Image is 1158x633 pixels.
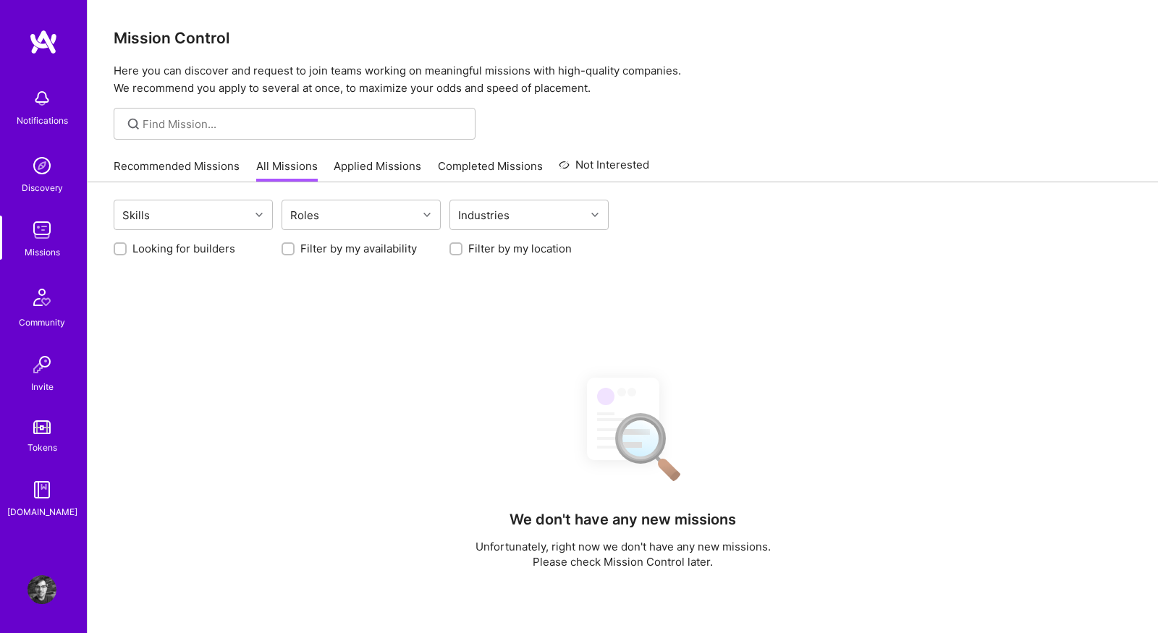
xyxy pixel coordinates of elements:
[114,29,1132,47] h3: Mission Control
[28,440,57,455] div: Tokens
[423,211,431,218] i: icon Chevron
[256,158,318,182] a: All Missions
[31,379,54,394] div: Invite
[28,151,56,180] img: discovery
[438,158,543,182] a: Completed Missions
[468,241,572,256] label: Filter by my location
[28,575,56,604] img: User Avatar
[591,211,599,218] i: icon Chevron
[119,205,153,226] div: Skills
[28,84,56,113] img: bell
[476,539,771,554] p: Unfortunately, right now we don't have any new missions.
[287,205,323,226] div: Roles
[255,211,263,218] i: icon Chevron
[476,554,771,569] p: Please check Mission Control later.
[28,350,56,379] img: Invite
[334,158,421,182] a: Applied Missions
[132,241,235,256] label: Looking for builders
[25,280,59,315] img: Community
[510,511,736,528] h4: We don't have any new missions
[455,205,513,226] div: Industries
[125,116,142,132] i: icon SearchGrey
[114,62,1132,97] p: Here you can discover and request to join teams working on meaningful missions with high-quality ...
[28,216,56,245] img: teamwork
[17,113,68,128] div: Notifications
[562,365,685,491] img: No Results
[19,315,65,330] div: Community
[114,158,240,182] a: Recommended Missions
[559,156,649,182] a: Not Interested
[29,29,58,55] img: logo
[143,116,465,132] input: Find Mission...
[300,241,417,256] label: Filter by my availability
[28,475,56,504] img: guide book
[25,245,60,260] div: Missions
[33,420,51,434] img: tokens
[7,504,77,519] div: [DOMAIN_NAME]
[24,575,60,604] a: User Avatar
[22,180,63,195] div: Discovery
